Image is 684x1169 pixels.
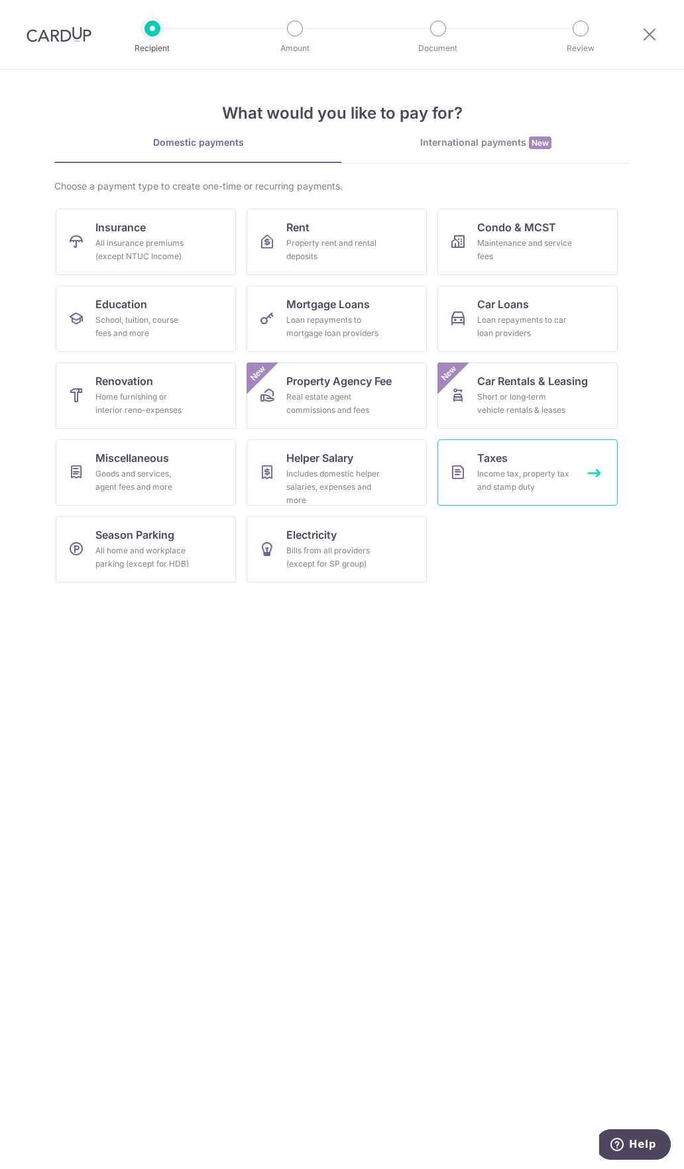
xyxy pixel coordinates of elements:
span: Mortgage Loans [286,296,370,312]
span: Car Rentals & Leasing [477,373,588,389]
span: Help [30,9,57,21]
p: Amount [246,42,344,55]
a: Condo & MCSTMaintenance and service fees [437,209,618,275]
span: Education [95,296,147,312]
div: School, tuition, course fees and more [95,313,191,340]
span: Property Agency Fee [286,373,392,389]
span: Helper Salary [286,450,353,466]
div: Maintenance and service fees [477,237,573,263]
div: International payments [342,136,630,150]
p: Document [389,42,487,55]
span: Renovation [95,373,153,389]
div: Real estate agent commissions and fees [286,390,382,417]
div: Goods and services, agent fees and more [95,467,191,494]
a: InsuranceAll insurance premiums (except NTUC Income) [56,209,236,275]
div: Bills from all providers (except for SP group) [286,544,382,571]
div: Loan repayments to car loan providers [477,313,573,340]
h4: What would you like to pay for? [54,101,630,125]
div: All home and workplace parking (except for HDB) [95,544,191,571]
span: New [529,137,551,149]
a: Helper SalaryIncludes domestic helper salaries, expenses and more [247,439,427,506]
span: Car Loans [477,296,529,312]
div: Property rent and rental deposits [286,237,382,263]
img: CardUp [27,27,91,42]
div: Income tax, property tax and stamp duty [477,467,573,494]
div: Home furnishing or interior reno-expenses [95,390,191,417]
span: New [438,362,460,384]
a: EducationSchool, tuition, course fees and more [56,286,236,352]
iframe: Opens a widget where you can find more information [599,1129,671,1162]
a: TaxesIncome tax, property tax and stamp duty [437,439,618,506]
span: Insurance [95,219,146,235]
a: RentProperty rent and rental deposits [247,209,427,275]
div: All insurance premiums (except NTUC Income) [95,237,191,263]
div: Short or long‑term vehicle rentals & leases [477,390,573,417]
div: Includes domestic helper salaries, expenses and more [286,467,382,507]
a: Property Agency FeeReal estate agent commissions and feesNew [247,362,427,429]
span: Condo & MCST [477,219,556,235]
span: Electricity [286,527,337,543]
p: Review [532,42,630,55]
span: Rent [286,219,310,235]
a: MiscellaneousGoods and services, agent fees and more [56,439,236,506]
p: Recipient [103,42,201,55]
a: Car Rentals & LeasingShort or long‑term vehicle rentals & leasesNew [437,362,618,429]
div: Domestic payments [54,136,342,149]
span: Taxes [477,450,508,466]
span: Miscellaneous [95,450,169,466]
a: Season ParkingAll home and workplace parking (except for HDB) [56,516,236,583]
div: Choose a payment type to create one-time or recurring payments. [54,180,630,193]
a: Mortgage LoansLoan repayments to mortgage loan providers [247,286,427,352]
span: Season Parking [95,527,174,543]
a: RenovationHome furnishing or interior reno-expenses [56,362,236,429]
div: Loan repayments to mortgage loan providers [286,313,382,340]
span: New [247,362,269,384]
a: Car LoansLoan repayments to car loan providers [437,286,618,352]
a: ElectricityBills from all providers (except for SP group) [247,516,427,583]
